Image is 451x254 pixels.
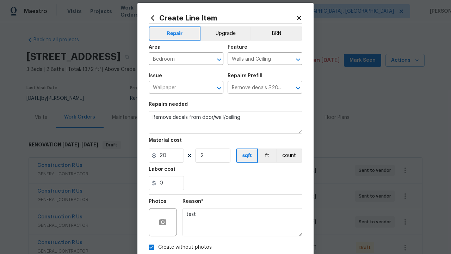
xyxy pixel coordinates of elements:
[293,83,303,93] button: Open
[276,149,302,163] button: count
[149,73,162,78] h5: Issue
[236,149,258,163] button: sqft
[251,26,302,41] button: BRN
[228,73,262,78] h5: Repairs Prefill
[214,83,224,93] button: Open
[228,45,247,50] h5: Feature
[200,26,251,41] button: Upgrade
[149,14,296,22] h2: Create Line Item
[149,102,188,107] h5: Repairs needed
[149,167,175,172] h5: Labor cost
[149,138,182,143] h5: Material cost
[183,199,203,204] h5: Reason*
[149,111,302,134] textarea: Remove decals from door/wall/ceiling
[183,208,302,236] textarea: test
[149,45,161,50] h5: Area
[293,55,303,65] button: Open
[258,149,276,163] button: ft
[149,199,166,204] h5: Photos
[158,244,212,251] span: Create without photos
[214,55,224,65] button: Open
[149,26,200,41] button: Repair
